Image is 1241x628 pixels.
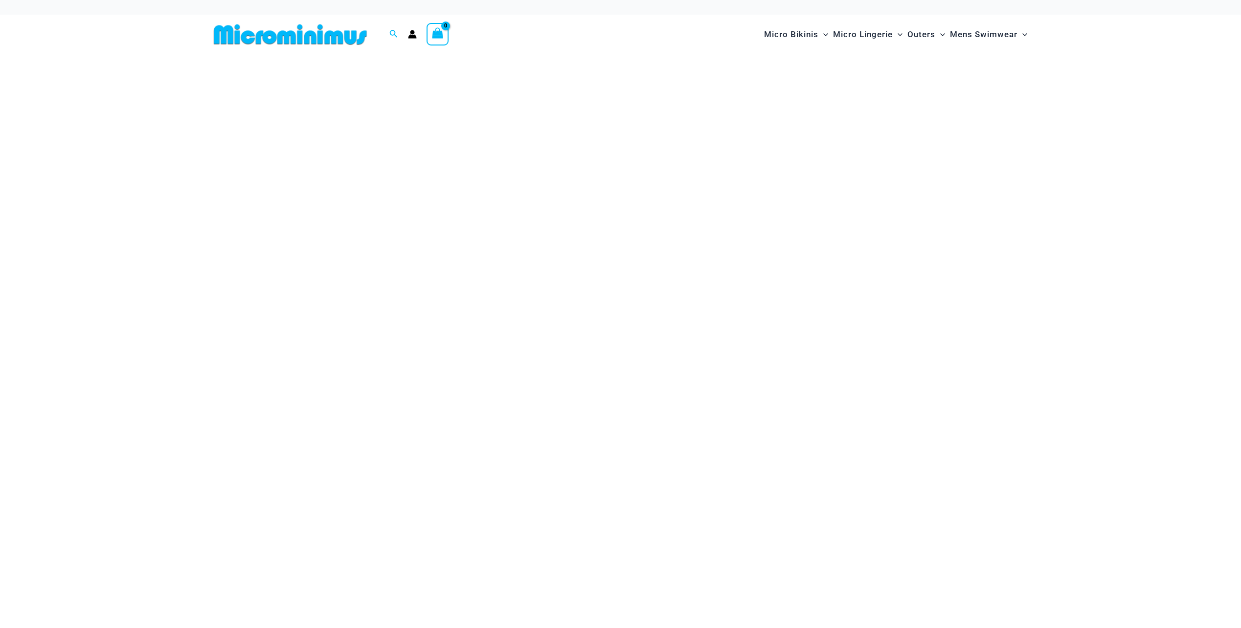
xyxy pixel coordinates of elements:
span: Menu Toggle [935,22,945,47]
span: Outers [907,22,935,47]
a: Mens SwimwearMenu ToggleMenu Toggle [948,20,1030,49]
nav: Site Navigation [760,18,1032,51]
a: Micro BikinisMenu ToggleMenu Toggle [762,20,831,49]
a: OutersMenu ToggleMenu Toggle [905,20,948,49]
span: Micro Lingerie [833,22,893,47]
a: Account icon link [408,30,417,39]
span: Micro Bikinis [764,22,818,47]
span: Menu Toggle [818,22,828,47]
span: Mens Swimwear [950,22,1017,47]
img: MM SHOP LOGO FLAT [210,23,371,45]
a: Search icon link [389,28,398,41]
a: View Shopping Cart, empty [427,23,449,45]
a: Micro LingerieMenu ToggleMenu Toggle [831,20,905,49]
span: Menu Toggle [893,22,903,47]
span: Menu Toggle [1017,22,1027,47]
